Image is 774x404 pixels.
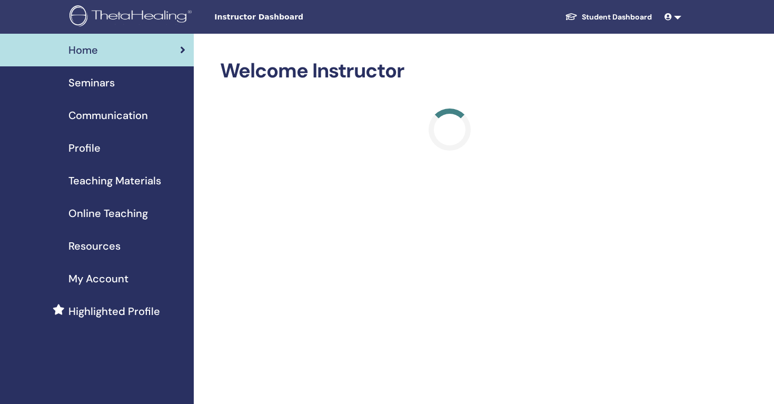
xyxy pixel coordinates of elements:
[68,75,115,91] span: Seminars
[220,59,680,83] h2: Welcome Instructor
[214,12,372,23] span: Instructor Dashboard
[68,238,121,254] span: Resources
[68,42,98,58] span: Home
[68,140,101,156] span: Profile
[70,5,195,29] img: logo.png
[557,7,660,27] a: Student Dashboard
[68,271,128,287] span: My Account
[565,12,578,21] img: graduation-cap-white.svg
[68,173,161,189] span: Teaching Materials
[68,107,148,123] span: Communication
[68,303,160,319] span: Highlighted Profile
[68,205,148,221] span: Online Teaching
